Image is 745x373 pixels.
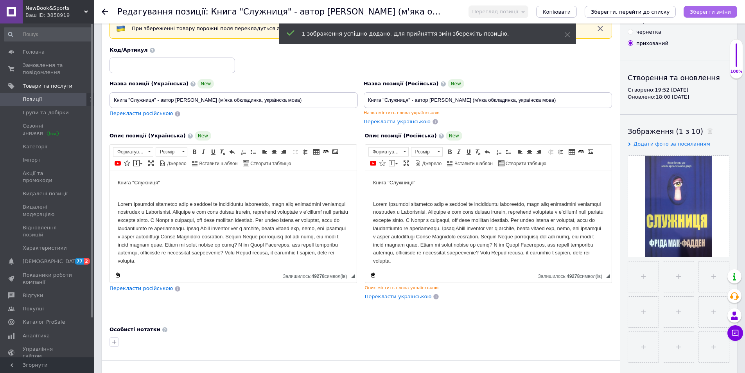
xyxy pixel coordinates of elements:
[283,272,351,279] div: Кiлькiсть символiв
[132,159,144,168] a: Вставити повідомлення
[369,159,377,168] a: Додати відео з YouTube
[279,148,288,156] a: По правому краю
[110,110,173,116] span: Перекласти російською
[113,147,153,157] a: Форматування
[365,133,437,139] span: Опис позиції (Російська)
[684,6,737,18] button: Зберегти зміни
[23,123,72,137] span: Сезонні знижки
[446,131,462,141] span: New
[535,148,543,156] a: По правому краю
[628,86,729,94] div: Створено: 19:52 [DATE]
[110,92,358,108] input: Наприклад, H&M жіноча сукня зелена 38 розмір вечірня максі з блискітками
[567,274,580,279] span: 49278
[351,274,355,278] span: Потягніть для зміни розмірів
[209,148,217,156] a: Підкреслений (Ctrl+U)
[727,325,743,341] button: Чат з покупцем
[497,159,548,168] a: Створити таблицю
[116,24,126,33] img: :flag-ua:
[464,148,473,156] a: Підкреслений (Ctrl+U)
[249,160,291,167] span: Створити таблицю
[23,83,72,90] span: Товари та послуги
[388,159,399,168] a: Вставити повідомлення
[474,148,482,156] a: Видалити форматування
[586,148,595,156] a: Зображення
[730,69,743,74] div: 100%
[23,258,81,265] span: [DEMOGRAPHIC_DATA]
[117,7,553,16] h1: Редагування позиції: Книга "Служниця" - автор Фріда Мак-Фадден (м'яка обкладинка, українска мова)
[628,126,729,136] div: Зображення (1 з 10)
[270,148,278,156] a: По центру
[23,204,72,218] span: Видалені модерацією
[110,326,160,332] b: Особисті нотатки
[504,148,513,156] a: Вставити/видалити маркований список
[446,159,494,168] a: Вставити шаблон
[585,6,676,18] button: Зберегти, перейти до списку
[730,39,743,79] div: 100% Якість заповнення
[197,79,214,88] span: New
[368,147,409,157] a: Форматування
[113,159,122,168] a: Додати відео з YouTube
[628,94,729,101] div: Оновлено: 18:00 [DATE]
[402,159,411,168] a: Максимізувати
[132,25,552,31] span: При збереженні товару порожні поля перекладуться автоматично. Щоб вручну відправити поле на перек...
[110,133,186,139] span: Опис позиції (Українська)
[525,148,534,156] a: По центру
[567,148,576,156] a: Таблиця
[23,272,72,286] span: Показники роботи компанії
[23,332,50,339] span: Аналітика
[147,159,155,168] a: Максимізувати
[411,147,443,157] a: Розмір
[495,148,503,156] a: Вставити/видалити нумерований список
[538,272,606,279] div: Кiлькiсть символiв
[311,274,324,279] span: 49278
[190,148,199,156] a: Жирний (Ctrl+B)
[448,79,464,88] span: New
[472,9,518,14] span: Перегляд позиції
[577,148,585,156] a: Вставити/Редагувати посилання (Ctrl+L)
[23,96,42,103] span: Позиції
[110,171,357,269] iframe: Редактор, 68017ABF-BBD7-4E90-A8BC-B2A8199542FB
[242,159,292,168] a: Створити таблицю
[199,148,208,156] a: Курсив (Ctrl+I)
[321,148,330,156] a: Вставити/Редагувати посилання (Ctrl+L)
[110,81,188,86] span: Назва позиції (Українська)
[300,148,309,156] a: Збільшити відступ
[504,160,546,167] span: Створити таблицю
[113,271,122,279] a: Зробити резервну копію зараз
[23,346,72,360] span: Управління сайтом
[414,159,443,168] a: Джерело
[158,159,188,168] a: Джерело
[516,148,524,156] a: По лівому краю
[191,159,239,168] a: Вставити шаблон
[23,245,67,252] span: Характеристики
[23,143,47,150] span: Категорії
[636,29,661,36] div: чернетка
[84,258,90,265] span: 2
[156,148,180,156] span: Розмір
[291,148,300,156] a: Зменшити відступ
[218,148,227,156] a: Видалити форматування
[23,109,69,116] span: Групи та добірки
[411,148,435,156] span: Розмір
[542,9,571,15] span: Копіювати
[556,148,564,156] a: Збільшити відступ
[365,285,612,291] div: Опис містить слова українською
[421,160,442,167] span: Джерело
[4,27,92,41] input: Пошук
[378,159,387,168] a: Вставити іконку
[369,148,401,156] span: Форматування
[25,5,84,12] span: NewBook&Sports
[312,148,321,156] a: Таблиця
[23,49,45,56] span: Головна
[113,148,145,156] span: Форматування
[302,30,545,38] div: 1 зображення успішно додано. Для прийняття змін збережіть позицію.
[249,148,257,156] a: Вставити/видалити маркований список
[369,271,377,279] a: Зробити резервну копію зараз
[228,148,236,156] a: Повернути (Ctrl+Z)
[195,131,211,141] span: New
